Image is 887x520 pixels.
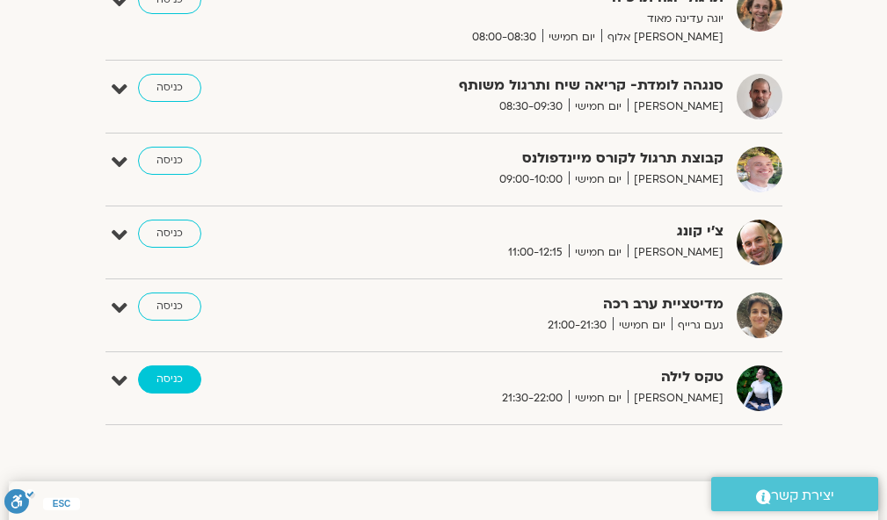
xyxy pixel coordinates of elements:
a: כניסה [138,292,201,321]
span: 09:00-10:00 [493,170,569,189]
span: 11:00-12:15 [502,243,569,262]
strong: צ'י קונג [345,220,723,243]
span: יום חמישי [569,170,628,189]
span: נעם גרייף [672,316,723,335]
span: יום חמישי [542,28,601,47]
strong: קבוצת תרגול לקורס מיינדפולנס [345,147,723,170]
span: יום חמישי [569,97,628,116]
a: כניסה [138,147,201,175]
span: 21:30-22:00 [496,389,569,408]
span: יום חמישי [569,389,628,408]
span: 21:00-21:30 [542,316,613,335]
strong: מדיטציית ערב רכה [345,292,723,316]
span: יצירת קשר [771,484,834,508]
span: [PERSON_NAME] [628,243,723,262]
a: כניסה [138,74,201,102]
span: [PERSON_NAME] [628,97,723,116]
a: יצירת קשר [711,477,878,511]
span: 08:00-08:30 [466,28,542,47]
a: כניסה [138,220,201,248]
span: [PERSON_NAME] [628,389,723,408]
p: יוגה עדינה מאוד [345,10,723,28]
a: כניסה [138,365,201,394]
span: [PERSON_NAME] [628,170,723,189]
span: יום חמישי [569,243,628,262]
span: [PERSON_NAME] אלוף [601,28,723,47]
strong: סנגהה לומדת- קריאה שיח ותרגול משותף [345,74,723,97]
span: יום חמישי [613,316,672,335]
span: 08:30-09:30 [493,97,569,116]
strong: טקס לילה [345,365,723,389]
